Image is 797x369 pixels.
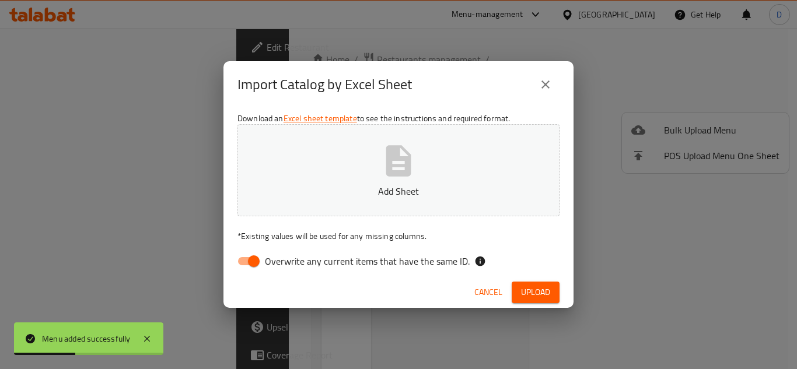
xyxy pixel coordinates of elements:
[470,282,507,303] button: Cancel
[223,108,574,277] div: Download an to see the instructions and required format.
[265,254,470,268] span: Overwrite any current items that have the same ID.
[474,255,486,267] svg: If the overwrite option isn't selected, then the items that match an existing ID will be ignored ...
[474,285,502,300] span: Cancel
[284,111,357,126] a: Excel sheet template
[237,230,560,242] p: Existing values will be used for any missing columns.
[256,184,541,198] p: Add Sheet
[521,285,550,300] span: Upload
[42,332,131,345] div: Menu added successfully
[512,282,560,303] button: Upload
[532,71,560,99] button: close
[237,124,560,216] button: Add Sheet
[237,75,412,94] h2: Import Catalog by Excel Sheet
